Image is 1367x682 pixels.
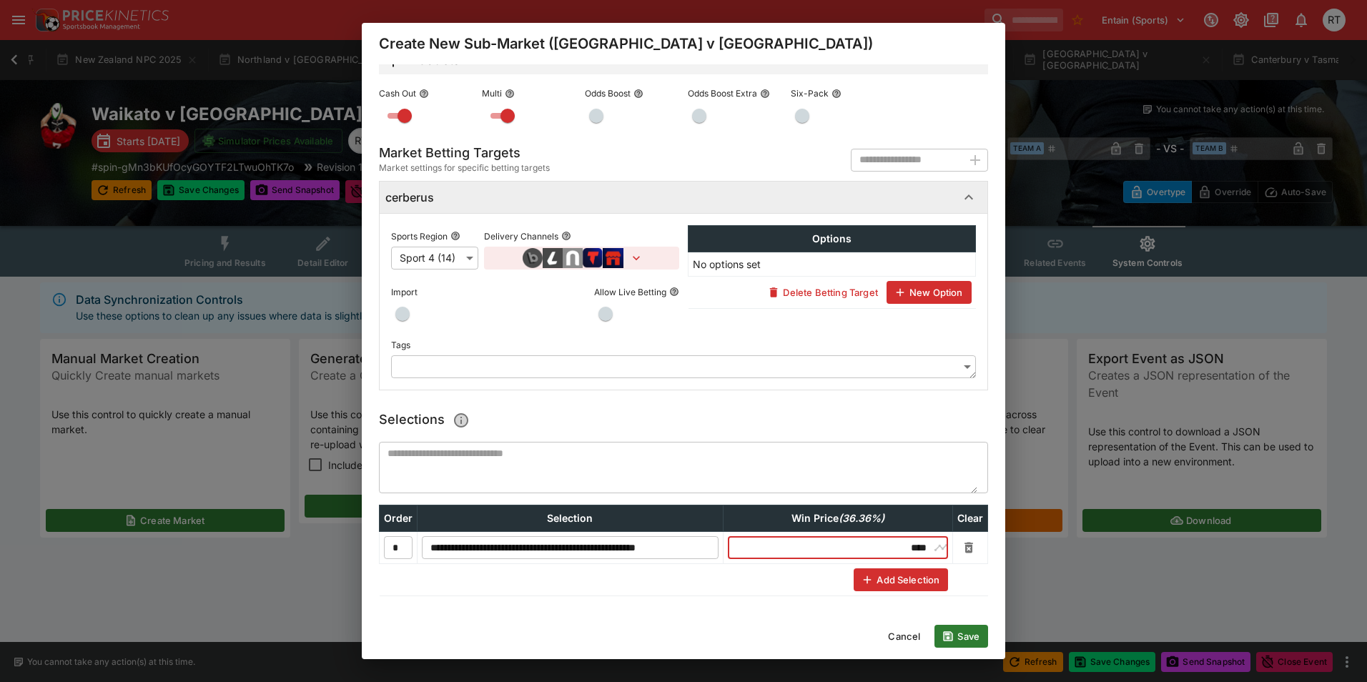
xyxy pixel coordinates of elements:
[585,87,631,99] p: Odds Boost
[952,505,987,532] th: Clear
[633,89,643,99] button: Odds Boost
[543,248,563,268] img: brand
[379,407,474,433] h5: Selections
[689,226,976,252] th: Options
[391,247,478,270] div: Sport 4 (14)
[831,89,842,99] button: Six-Pack
[418,505,724,532] th: Selection
[362,23,1005,64] div: Create New Sub-Market ([GEOGRAPHIC_DATA] v [GEOGRAPHIC_DATA])
[450,231,460,241] button: Sports Region
[379,87,416,99] p: Cash Out
[839,512,884,524] em: ( 36.36 %)
[482,87,502,99] p: Multi
[448,407,474,433] button: Paste/Type a csv of selections prices here. When typing, a selection will be created as you creat...
[689,252,976,277] td: No options set
[391,286,418,298] p: Import
[879,625,929,648] button: Cancel
[505,89,515,99] button: Multi
[563,248,583,268] img: brand
[379,144,550,161] h5: Market Betting Targets
[669,287,679,297] button: Allow Live Betting
[561,231,571,241] button: Delivery Channels
[484,230,558,242] p: Delivery Channels
[934,625,988,648] button: Save
[760,281,886,304] button: Delete Betting Target
[791,87,829,99] p: Six-Pack
[419,89,429,99] button: Cash Out
[887,281,972,304] button: New Option
[385,190,434,205] h6: cerberus
[379,161,550,175] span: Market settings for specific betting targets
[760,89,770,99] button: Odds Boost Extra
[723,505,952,532] th: Win Price
[854,568,948,591] button: Add Selection
[603,248,623,268] img: brand
[523,248,543,268] img: brand
[583,248,603,268] img: brand
[594,286,666,298] p: Allow Live Betting
[688,87,757,99] p: Odds Boost Extra
[420,287,430,297] button: Import
[391,339,410,351] p: Tags
[380,505,418,532] th: Order
[391,230,448,242] p: Sports Region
